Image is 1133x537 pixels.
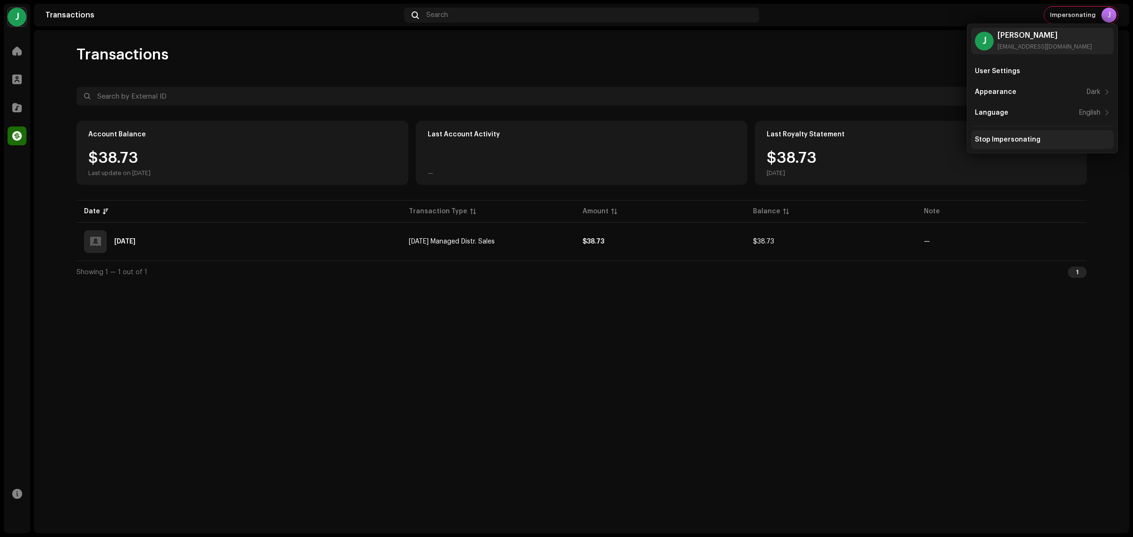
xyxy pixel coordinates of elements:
[409,238,495,245] span: Aug 2025 Managed Distr. Sales
[767,169,817,177] div: [DATE]
[88,131,146,138] div: Account Balance
[114,238,135,245] div: Sep 8, 2025
[971,83,1114,101] re-m-nav-item: Appearance
[583,238,604,245] strong: $38.73
[975,136,1040,143] div: Stop Impersonating
[971,103,1114,122] re-m-nav-item: Language
[971,130,1114,149] re-m-nav-item: Stop Impersonating
[971,62,1114,81] re-m-nav-item: User Settings
[753,207,780,216] div: Balance
[1087,88,1100,96] div: Dark
[88,169,151,177] div: Last update on [DATE]
[583,207,609,216] div: Amount
[1101,8,1116,23] div: J
[428,169,433,177] div: —
[76,269,147,276] span: Showing 1 — 1 out of 1
[767,131,845,138] div: Last Royalty Statement
[975,32,994,50] div: J
[1068,267,1087,278] div: 1
[84,207,100,216] div: Date
[998,43,1092,50] div: [EMAIL_ADDRESS][DOMAIN_NAME]
[975,109,1008,117] div: Language
[975,88,1016,96] div: Appearance
[45,11,400,19] div: Transactions
[975,67,1020,75] div: User Settings
[426,11,448,19] span: Search
[924,238,930,245] re-a-table-badge: —
[428,131,500,138] div: Last Account Activity
[409,207,467,216] div: Transaction Type
[1050,11,1096,19] span: Impersonating
[76,87,976,106] input: Search by External ID
[998,32,1092,39] div: [PERSON_NAME]
[1079,109,1100,117] div: English
[76,45,169,64] span: Transactions
[753,238,774,245] span: $38.73
[8,8,26,26] div: J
